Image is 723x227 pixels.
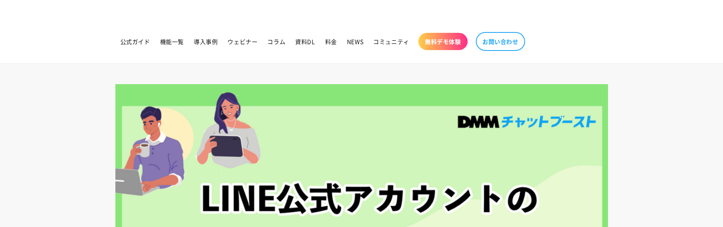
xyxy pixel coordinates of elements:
a: 公式ガイド [115,33,155,50]
span: コミュニティ [373,38,409,45]
span: 導入事例 [194,38,218,45]
a: 料金 [320,33,342,50]
span: 資料DL [295,38,315,45]
span: コラム [267,38,285,45]
a: 無料デモ体験 [418,33,468,50]
span: 無料デモ体験 [425,38,461,45]
a: お問い合わせ [476,32,525,51]
span: 料金 [325,38,337,45]
span: ウェビナー [227,38,257,45]
a: コラム [262,33,290,50]
a: ウェビナー [223,33,262,50]
a: 資料DL [290,33,320,50]
a: コミュニティ [368,33,414,50]
span: 機能一覧 [160,38,184,45]
a: 機能一覧 [155,33,189,50]
span: NEWS [347,38,363,45]
a: NEWS [342,33,368,50]
span: 公式ガイド [120,38,150,45]
span: お問い合わせ [482,38,519,45]
a: 導入事例 [189,33,223,50]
